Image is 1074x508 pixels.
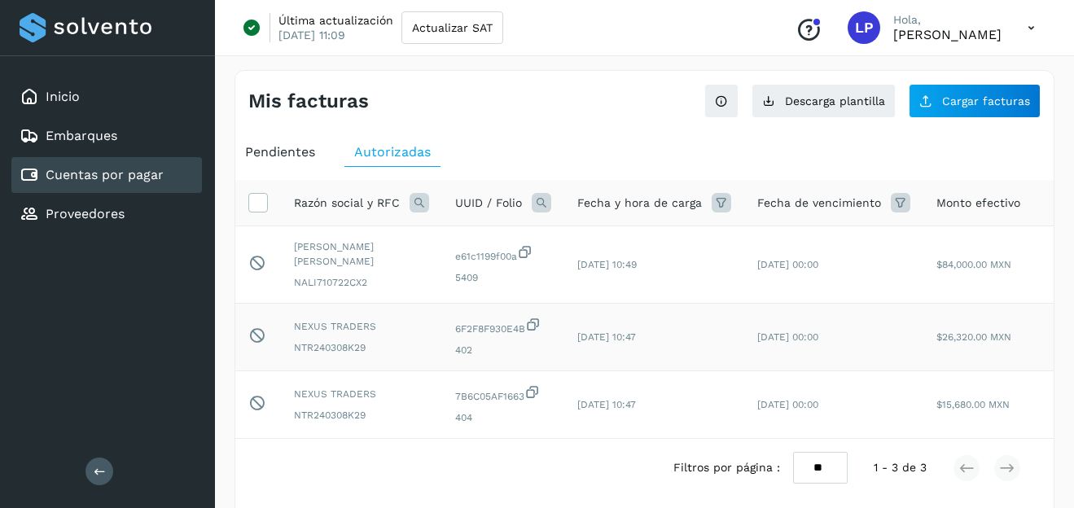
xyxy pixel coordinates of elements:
a: Inicio [46,89,80,104]
span: Autorizadas [354,144,431,160]
span: Fecha de vencimiento [757,195,881,212]
h4: Mis facturas [248,90,369,113]
span: [DATE] 00:00 [757,259,818,270]
span: 5409 [455,270,551,285]
button: Actualizar SAT [401,11,503,44]
div: Proveedores [11,196,202,232]
a: Proveedores [46,206,125,221]
span: 404 [455,410,551,425]
span: $15,680.00 MXN [936,399,1010,410]
span: [DATE] 10:49 [577,259,637,270]
button: Cargar facturas [909,84,1041,118]
div: Embarques [11,118,202,154]
span: $84,000.00 MXN [936,259,1011,270]
span: [DATE] 10:47 [577,331,636,343]
span: e61c1199f00a [455,244,551,264]
span: 1 - 3 de 3 [874,459,927,476]
span: Razón social y RFC [294,195,400,212]
span: Filtros por página : [673,459,780,476]
a: Embarques [46,128,117,143]
span: Monto efectivo [936,195,1020,212]
span: 402 [455,343,551,357]
button: Descarga plantilla [752,84,896,118]
span: 6F2F8F930E4B [455,317,551,336]
span: NTR240308K29 [294,408,429,423]
p: Hola, [893,13,1002,27]
div: Cuentas por pagar [11,157,202,193]
span: Cargar facturas [942,95,1030,107]
span: [DATE] 00:00 [757,399,818,410]
span: NEXUS TRADERS [294,319,429,334]
span: NEXUS TRADERS [294,387,429,401]
span: [DATE] 10:47 [577,399,636,410]
span: Descarga plantilla [785,95,885,107]
span: Pendientes [245,144,315,160]
span: NALI710722CX2 [294,275,429,290]
span: [PERSON_NAME] [PERSON_NAME] [294,239,429,269]
p: Última actualización [278,13,393,28]
a: Cuentas por pagar [46,167,164,182]
span: Fecha y hora de carga [577,195,702,212]
div: Inicio [11,79,202,115]
span: Actualizar SAT [412,22,493,33]
p: [DATE] 11:09 [278,28,345,42]
span: NTR240308K29 [294,340,429,355]
span: [DATE] 00:00 [757,331,818,343]
span: UUID / Folio [455,195,522,212]
span: $26,320.00 MXN [936,331,1011,343]
p: Luz Pérez [893,27,1002,42]
span: 7B6C05AF1663 [455,384,551,404]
